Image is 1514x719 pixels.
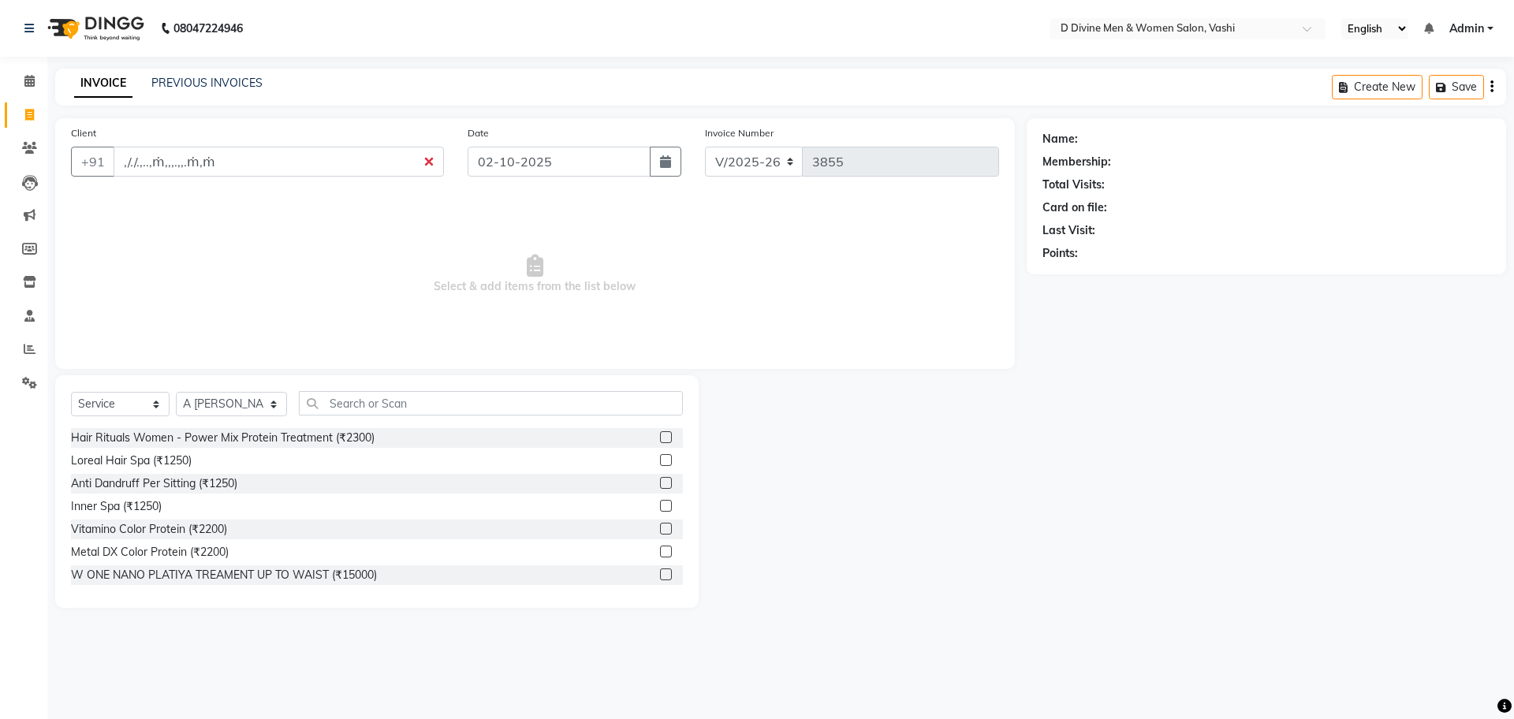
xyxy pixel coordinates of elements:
[71,126,96,140] label: Client
[71,567,377,583] div: W ONE NANO PLATIYA TREAMENT UP TO WAIST (₹15000)
[71,521,227,538] div: Vitamino Color Protein (₹2200)
[1429,75,1484,99] button: Save
[1042,222,1095,239] div: Last Visit:
[468,126,489,140] label: Date
[1042,177,1105,193] div: Total Visits:
[173,6,243,50] b: 08047224946
[71,147,115,177] button: +91
[1042,131,1078,147] div: Name:
[71,544,229,561] div: Metal DX Color Protein (₹2200)
[1042,199,1107,216] div: Card on file:
[71,453,192,469] div: Loreal Hair Spa (₹1250)
[71,498,162,515] div: Inner Spa (₹1250)
[71,430,375,446] div: Hair Rituals Women - Power Mix Protein Treatment (₹2300)
[151,76,263,90] a: PREVIOUS INVOICES
[74,69,132,98] a: INVOICE
[1449,20,1484,37] span: Admin
[114,147,444,177] input: Search by Name/Mobile/Email/Code
[71,196,999,353] span: Select & add items from the list below
[1332,75,1423,99] button: Create New
[40,6,148,50] img: logo
[71,475,237,492] div: Anti Dandruff Per Sitting (₹1250)
[1042,245,1078,262] div: Points:
[299,391,683,415] input: Search or Scan
[1042,154,1111,170] div: Membership:
[705,126,774,140] label: Invoice Number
